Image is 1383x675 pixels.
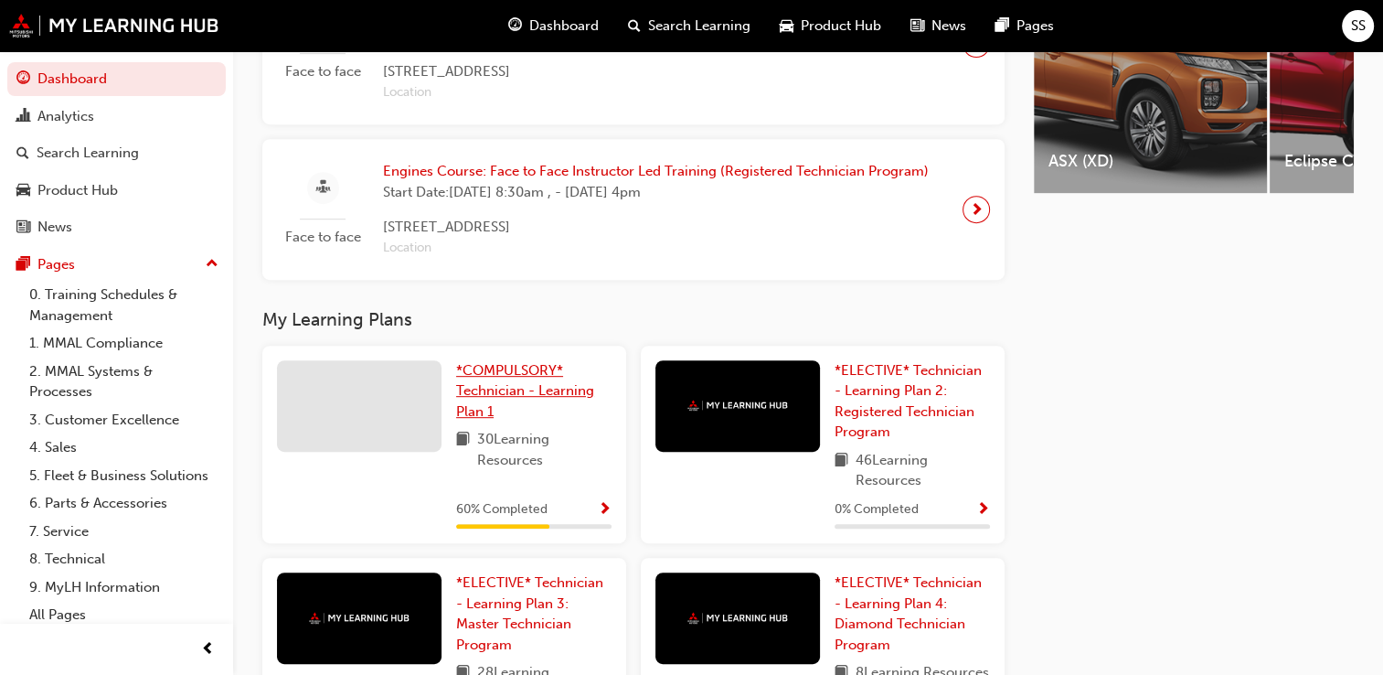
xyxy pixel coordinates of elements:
span: 46 Learning Resources [856,450,990,491]
span: book-icon [835,450,848,491]
a: guage-iconDashboard [494,7,613,45]
span: Show Progress [598,502,612,519]
a: 2. MMAL Systems & Processes [22,358,226,406]
span: prev-icon [201,638,215,661]
div: News [37,217,72,238]
span: *ELECTIVE* Technician - Learning Plan 4: Diamond Technician Program [835,574,982,653]
span: Engines Course: Face to Face Instructor Led Training (Registered Technician Program) [383,161,929,182]
span: guage-icon [16,71,30,88]
a: 3. Customer Excellence [22,406,226,434]
span: search-icon [16,145,29,162]
span: pages-icon [995,15,1009,37]
span: car-icon [16,183,30,199]
span: Show Progress [976,502,990,519]
span: search-icon [628,15,641,37]
a: news-iconNews [896,7,981,45]
button: Show Progress [976,498,990,521]
span: Location [383,82,948,103]
span: [STREET_ADDRESS] [383,61,948,82]
a: *ELECTIVE* Technician - Learning Plan 4: Diamond Technician Program [835,573,990,655]
span: Face to face [277,61,368,82]
a: Product Hub [7,174,226,208]
span: Face to face [277,227,368,248]
span: 30 Learning Resources [477,429,612,470]
span: ASX (XD) [1048,151,1252,172]
span: Location [383,238,929,259]
a: 8. Technical [22,545,226,573]
a: 0. Training Schedules & Management [22,281,226,329]
span: Product Hub [801,16,881,37]
div: Analytics [37,106,94,127]
a: 1. MMAL Compliance [22,329,226,358]
img: mmal [9,14,219,37]
span: *COMPULSORY* Technician - Learning Plan 1 [456,362,594,420]
span: Start Date: [DATE] 8:30am , - [DATE] 4pm [383,182,929,203]
button: DashboardAnalyticsSearch LearningProduct HubNews [7,59,226,248]
div: Search Learning [37,143,139,164]
a: 6. Parts & Accessories [22,489,226,518]
img: mmal [309,612,410,624]
a: Dashboard [7,62,226,96]
span: News [931,16,966,37]
a: *COMPULSORY* Technician - Learning Plan 1 [456,360,612,423]
span: Dashboard [529,16,599,37]
a: 4. Sales [22,434,226,462]
a: Analytics [7,100,226,134]
span: pages-icon [16,257,30,273]
a: All Pages [22,601,226,629]
span: chart-icon [16,109,30,125]
a: 9. MyLH Information [22,573,226,602]
span: up-icon [206,252,218,276]
a: *ELECTIVE* Technician - Learning Plan 3: Master Technician Program [456,573,612,655]
h3: My Learning Plans [262,309,1005,330]
div: Pages [37,254,75,275]
div: Product Hub [37,180,118,201]
span: book-icon [456,429,470,470]
img: mmal [687,612,788,624]
button: Show Progress [598,498,612,521]
button: Pages [7,248,226,282]
span: *ELECTIVE* Technician - Learning Plan 2: Registered Technician Program [835,362,982,441]
a: Face to faceEngines Course: Face to Face Instructor Led Training (Registered Technician Program)S... [277,154,990,265]
span: news-icon [910,15,924,37]
a: pages-iconPages [981,7,1069,45]
span: next-icon [970,197,984,222]
a: 7. Service [22,518,226,546]
span: [STREET_ADDRESS] [383,217,929,238]
span: *ELECTIVE* Technician - Learning Plan 3: Master Technician Program [456,574,603,653]
a: News [7,210,226,244]
img: mmal [687,400,788,412]
a: Search Learning [7,136,226,170]
span: news-icon [16,220,30,236]
span: Search Learning [648,16,750,37]
span: Pages [1016,16,1054,37]
span: SS [1351,16,1366,37]
span: 0 % Completed [835,499,919,520]
span: car-icon [780,15,793,37]
a: *ELECTIVE* Technician - Learning Plan 2: Registered Technician Program [835,360,990,443]
a: search-iconSearch Learning [613,7,765,45]
button: SS [1342,10,1374,42]
span: sessionType_FACE_TO_FACE-icon [316,177,330,199]
a: car-iconProduct Hub [765,7,896,45]
span: guage-icon [508,15,522,37]
span: 60 % Completed [456,499,548,520]
a: 5. Fleet & Business Solutions [22,462,226,490]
